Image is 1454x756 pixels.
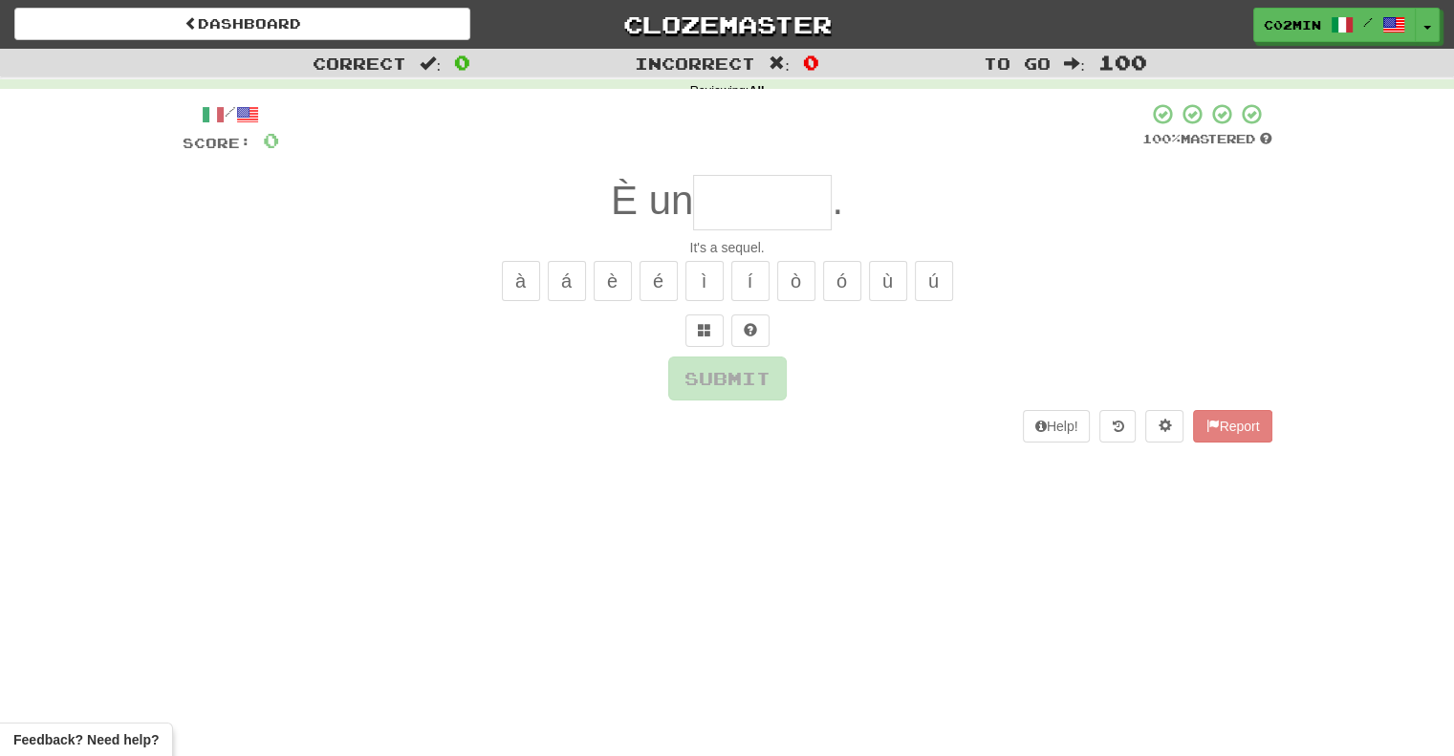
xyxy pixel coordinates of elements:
button: è [594,261,632,301]
span: 0 [263,128,279,152]
span: c02min [1264,16,1321,33]
button: Report [1193,410,1271,443]
span: : [1064,55,1085,72]
div: It's a sequel. [183,238,1272,257]
span: 100 % [1142,131,1181,146]
div: / [183,102,279,126]
button: í [731,261,770,301]
span: . [832,178,843,223]
span: / [1363,15,1373,29]
span: : [420,55,441,72]
button: Single letter hint - you only get 1 per sentence and score half the points! alt+h [731,314,770,347]
button: Help! [1023,410,1091,443]
span: 100 [1098,51,1147,74]
span: 0 [803,51,819,74]
button: ù [869,261,907,301]
a: c02min / [1253,8,1416,42]
button: Submit [668,356,787,400]
button: á [548,261,586,301]
button: à [502,261,540,301]
div: Mastered [1142,131,1272,148]
button: ó [823,261,861,301]
span: Open feedback widget [13,730,159,749]
span: To go [984,54,1051,73]
span: È un [611,178,693,223]
span: Score: [183,135,251,151]
a: Clozemaster [499,8,955,41]
span: 0 [454,51,470,74]
button: ì [685,261,724,301]
button: é [640,261,678,301]
span: Incorrect [635,54,755,73]
button: ú [915,261,953,301]
button: Round history (alt+y) [1099,410,1136,443]
button: ò [777,261,815,301]
button: Switch sentence to multiple choice alt+p [685,314,724,347]
a: Dashboard [14,8,470,40]
strong: All [749,84,764,97]
span: : [769,55,790,72]
span: Correct [313,54,406,73]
